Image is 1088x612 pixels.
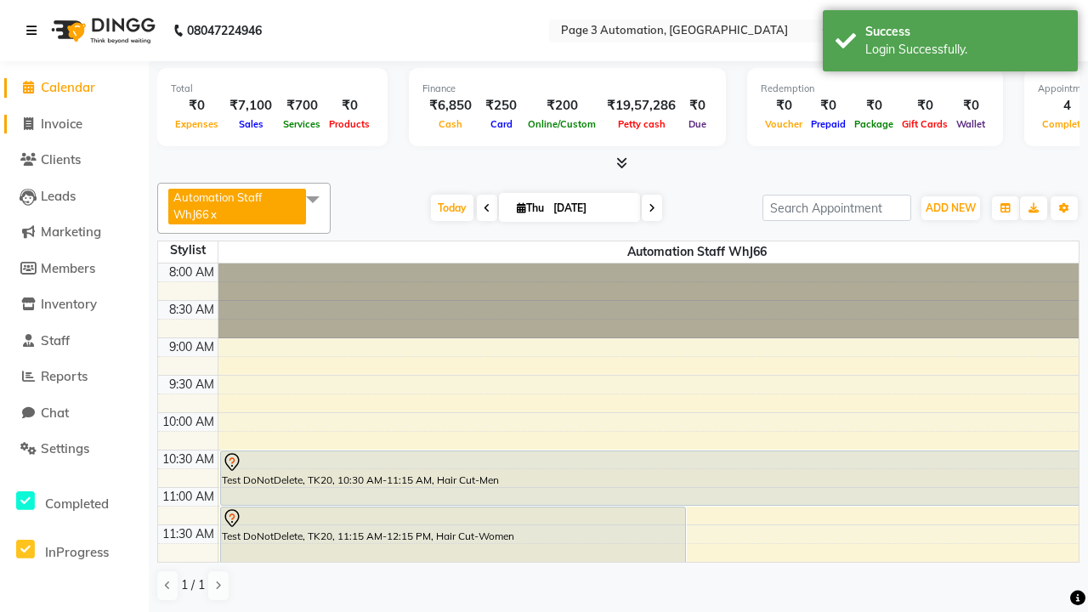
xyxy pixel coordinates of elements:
span: InProgress [45,544,109,560]
span: Completed [45,496,109,512]
div: ₹250 [479,96,524,116]
div: ₹0 [325,96,374,116]
span: Cash [434,118,467,130]
div: Login Successfully. [865,41,1065,59]
div: ₹19,57,286 [600,96,683,116]
span: Marketing [41,224,101,240]
div: 9:30 AM [166,376,218,394]
span: Package [850,118,898,130]
div: ₹200 [524,96,600,116]
span: Prepaid [807,118,850,130]
span: Inventory [41,296,97,312]
span: Voucher [761,118,807,130]
div: Stylist [158,241,218,259]
span: Calendar [41,79,95,95]
span: Invoice [41,116,82,132]
span: Settings [41,440,89,456]
div: Total [171,82,374,96]
div: ₹7,100 [223,96,279,116]
span: Members [41,260,95,276]
span: Chat [41,405,69,421]
span: Clients [41,151,81,167]
div: 8:30 AM [166,301,218,319]
input: 2025-10-02 [548,195,633,221]
a: Invoice [4,115,144,134]
span: Petty cash [614,118,670,130]
span: Online/Custom [524,118,600,130]
div: Finance [422,82,712,96]
span: Reports [41,368,88,384]
div: ₹0 [952,96,989,116]
a: Calendar [4,78,144,98]
span: Products [325,118,374,130]
span: ADD NEW [926,201,976,214]
b: 08047224946 [187,7,262,54]
div: 8:00 AM [166,263,218,281]
span: Services [279,118,325,130]
div: ₹0 [683,96,712,116]
div: 11:00 AM [159,488,218,506]
span: Leads [41,188,76,204]
div: 9:00 AM [166,338,218,356]
div: 10:00 AM [159,413,218,431]
div: ₹0 [850,96,898,116]
div: ₹700 [279,96,325,116]
div: Success [865,23,1065,41]
span: Staff [41,332,70,348]
a: Leads [4,187,144,207]
a: Settings [4,439,144,459]
div: ₹0 [761,96,807,116]
a: Marketing [4,223,144,242]
span: 1 / 1 [181,576,205,594]
a: Inventory [4,295,144,314]
a: Staff [4,331,144,351]
div: ₹0 [807,96,850,116]
img: logo [43,7,160,54]
a: x [209,207,217,221]
div: 10:30 AM [159,450,218,468]
span: Wallet [952,118,989,130]
a: Reports [4,367,144,387]
span: Today [431,195,473,221]
a: Members [4,259,144,279]
span: Card [486,118,517,130]
div: ₹6,850 [422,96,479,116]
a: Clients [4,150,144,170]
div: 11:30 AM [159,525,218,543]
a: Chat [4,404,144,423]
button: ADD NEW [921,196,980,220]
div: Test DoNotDelete, TK20, 11:15 AM-12:15 PM, Hair Cut-Women [221,507,686,580]
div: ₹0 [898,96,952,116]
span: Expenses [171,118,223,130]
span: Due [684,118,711,130]
div: Redemption [761,82,989,96]
span: Thu [513,201,548,214]
input: Search Appointment [762,195,911,221]
span: Gift Cards [898,118,952,130]
span: Automation Staff WhJ66 [173,190,262,221]
span: Sales [235,118,268,130]
div: ₹0 [171,96,223,116]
